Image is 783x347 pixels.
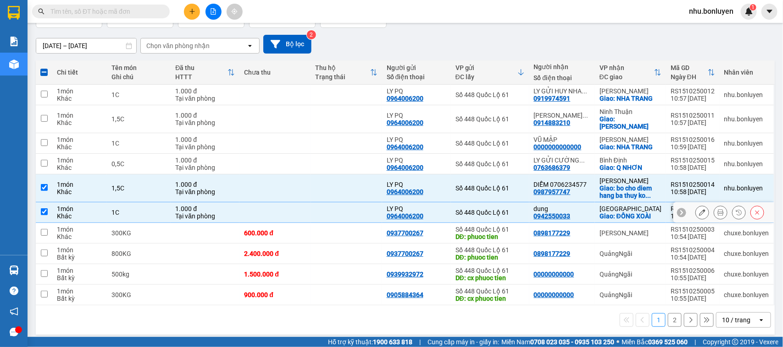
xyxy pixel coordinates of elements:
div: 0942550033 [534,212,571,220]
div: DĐ: cx phuoc tien [455,274,525,282]
div: 1.000 đ [175,205,235,212]
div: 1,5C [111,184,167,192]
th: Toggle SortBy [311,60,382,85]
div: 1 món [57,112,102,119]
div: Chọn văn phòng nhận [146,41,210,50]
div: LY GỬI HUY NHA TRANG [534,87,590,95]
sup: 2 [307,30,316,39]
div: HTTT [175,73,228,81]
div: RS1510250006 [671,267,715,274]
div: [PERSON_NAME] [600,177,661,184]
div: nhu.bonluyen [724,91,769,98]
div: DĐ: phuoc tien [455,233,525,240]
div: Khác [57,212,102,220]
div: 1 món [57,226,102,233]
div: 1.000 đ [175,112,235,119]
div: 10:58 [DATE] [671,188,715,195]
div: Số 448 Quốc Lộ 61 [455,140,525,147]
div: Sửa đơn hàng [695,206,709,219]
img: icon-new-feature [745,7,753,16]
span: ⚪️ [616,340,619,344]
div: Số 448 Quốc Lộ 61 [455,160,525,168]
div: Bất kỳ [57,274,102,282]
div: Ngày ĐH [671,73,708,81]
div: DIỄM 0706234577 [534,181,590,188]
div: nhu.bonluyen [724,160,769,168]
div: 1,5C [111,115,167,123]
div: 2.400.000 đ [244,250,306,257]
div: Tên món [111,64,167,71]
div: Số 448 Quốc Lộ 61 [455,226,525,233]
div: RS1510250004 [671,246,715,254]
div: 10 / trang [722,315,750,325]
div: [PERSON_NAME] [600,136,661,143]
div: Bất kỳ [57,295,102,302]
span: question-circle [10,287,18,295]
div: 1.000 đ [175,87,235,95]
div: 10:57 [DATE] [671,95,715,102]
div: 00000000000 [534,271,574,278]
div: 10:55 [DATE] [671,274,715,282]
div: Nhân viên [724,69,769,76]
strong: 1900 633 818 [373,338,412,346]
div: Mã GD [671,64,708,71]
span: message [10,328,18,336]
div: Giao: bo cho diem hang ba thuy ko bo vu map [600,184,661,199]
div: Tại văn phòng [175,188,235,195]
div: VP gửi [455,64,517,71]
div: RS1510250016 [671,136,715,143]
div: 10:57 [DATE] [671,119,715,126]
span: Hỗ trợ kỹ thuật: [328,337,412,347]
div: 10:54 [DATE] [671,233,715,240]
div: 1 món [57,267,102,274]
button: aim [227,4,243,20]
div: 1 món [57,287,102,295]
div: 0987957747 [534,188,571,195]
div: 1C [111,209,167,216]
div: 300KG [111,291,167,298]
sup: 1 [750,4,756,11]
div: 00000000000 [534,291,574,298]
div: ĐC lấy [455,73,517,81]
span: plus [189,8,195,15]
div: 1.000 đ [175,181,235,188]
div: Tại văn phòng [175,143,235,151]
div: LY PQ [387,112,446,119]
span: Miền Bắc [622,337,688,347]
span: ... [582,87,588,95]
div: RS1510250013 [671,205,715,212]
div: 0964006200 [387,143,423,151]
div: 10:58 [DATE] [671,212,715,220]
div: 1.000 đ [175,157,235,164]
span: notification [10,307,18,316]
div: chuxe.bonluyen [724,250,769,257]
div: Trạng thái [316,73,370,81]
div: 0905884364 [387,291,423,298]
span: file-add [210,8,217,15]
th: Toggle SortBy [451,60,529,85]
div: 800KG [111,250,167,257]
div: Bình Định [600,157,661,164]
div: 0964006200 [387,164,423,171]
div: 0763686379 [534,164,571,171]
div: LY PQ [387,205,446,212]
img: warehouse-icon [9,266,19,275]
input: Tìm tên, số ĐT hoặc mã đơn [50,6,159,16]
div: [GEOGRAPHIC_DATA] [600,205,661,212]
span: | [694,337,696,347]
div: 1 món [57,181,102,188]
div: 900.000 đ [244,291,306,298]
div: Thu hộ [316,64,370,71]
div: [PERSON_NAME] [600,87,661,95]
div: LY GỬI CƯỜNG QUY NHƠN [534,157,590,164]
div: 0914883210 [534,119,571,126]
img: logo-vxr [8,6,20,20]
span: aim [231,8,238,15]
div: Đã thu [175,64,228,71]
div: 0964006200 [387,119,423,126]
div: RS1510250012 [671,87,715,95]
div: Số điện thoại [534,74,590,81]
div: 1 món [57,157,102,164]
div: 10:59 [DATE] [671,143,715,151]
div: RS1510250015 [671,157,715,164]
